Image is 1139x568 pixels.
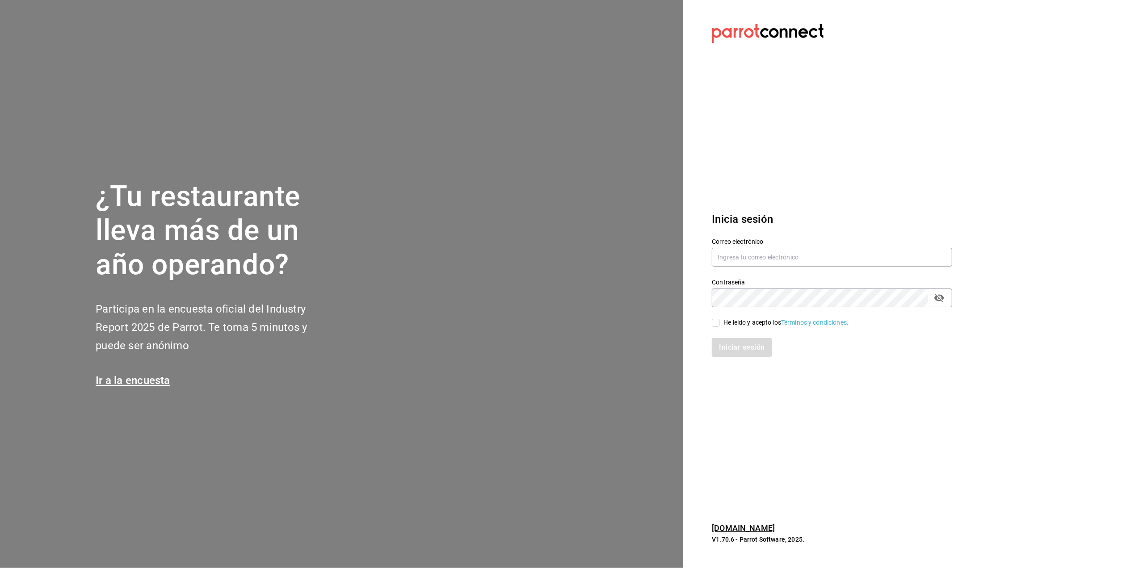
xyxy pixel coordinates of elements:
h3: Inicia sesión [712,211,952,227]
h1: ¿Tu restaurante lleva más de un año operando? [96,180,337,282]
label: Correo electrónico [712,238,952,245]
h2: Participa en la encuesta oficial del Industry Report 2025 de Parrot. Te toma 5 minutos y puede se... [96,300,337,355]
a: [DOMAIN_NAME] [712,523,775,533]
div: He leído y acepto los [723,318,849,327]
label: Contraseña [712,279,952,285]
p: V1.70.6 - Parrot Software, 2025. [712,535,952,544]
input: Ingresa tu correo electrónico [712,248,952,267]
button: passwordField [932,290,947,305]
a: Términos y condiciones. [781,319,849,326]
a: Ir a la encuesta [96,374,170,387]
